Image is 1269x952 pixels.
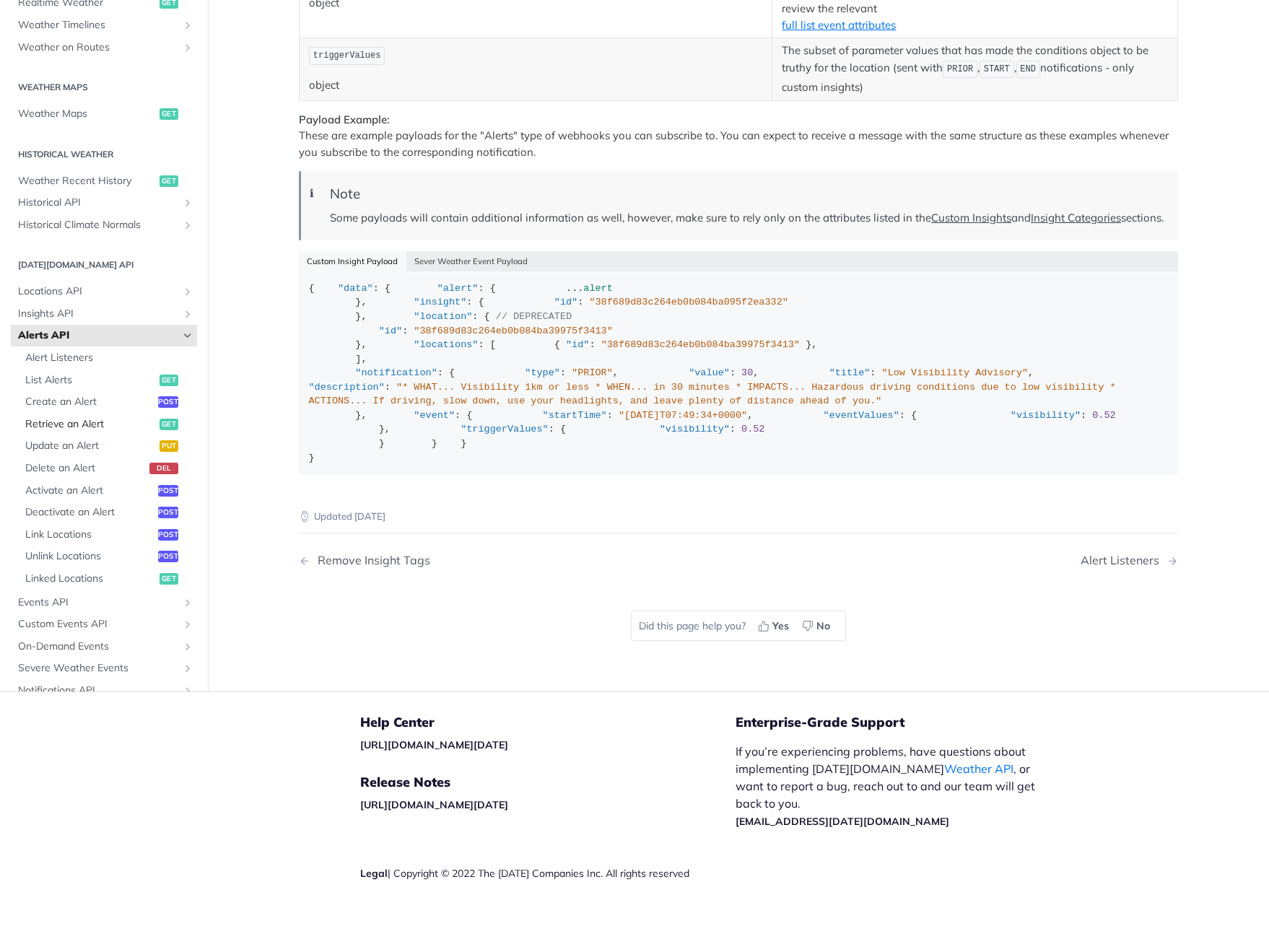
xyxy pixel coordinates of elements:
[158,507,178,519] span: post
[25,506,154,520] span: Deactivate an Alert
[25,440,156,454] span: Update an Alert
[11,170,197,192] a: Weather Recent Historyget
[25,550,154,564] span: Unlink Locations
[931,211,1011,224] a: Custom Insights
[360,867,388,880] a: Legal
[18,458,197,479] a: Delete an Alertdel
[309,382,1122,407] span: "* WHAT... Visibility 1km or less * WHEN... in 30 minutes * IMPACTS... Hazardous driving conditio...
[824,410,899,421] span: "eventValues"
[18,480,197,502] a: Activate an Alertpost
[182,641,193,652] button: Show subpages for On-Demand Events
[299,554,676,567] a: Previous Page: Remove Insight Tags
[360,866,736,881] div: | Copyright © 2022 The [DATE] Companies Inc. All rights reserved
[18,347,197,369] a: Alert Listeners
[299,539,1178,582] nav: Pagination Controls
[160,175,178,187] span: get
[160,573,178,585] span: get
[160,419,178,430] span: get
[158,529,178,541] span: post
[1020,64,1036,74] span: END
[11,259,197,272] h2: [DATE][DOMAIN_NAME] API
[310,185,314,202] span: ℹ
[741,367,753,378] span: 30
[18,392,197,414] a: Create an Alertpost
[1081,554,1166,567] div: Alert Listeners
[11,192,197,214] a: Historical APIShow subpages for Historical API
[543,410,607,421] span: "startTime"
[299,510,1178,524] p: Updated [DATE]
[525,367,560,378] span: "type"
[182,219,193,231] button: Show subpages for Historical Climate Normals
[11,658,197,680] a: Severe Weather EventsShow subpages for Severe Weather Events
[309,77,762,94] p: object
[829,367,871,378] span: "title"
[182,597,193,608] button: Show subpages for Events API
[589,297,788,307] span: "38f689d83c264eb0b084ba095f2ea332"
[182,663,193,675] button: Show subpages for Severe Weather Events
[782,18,896,32] a: full list event attributes
[299,112,1178,161] p: These are example payloads for the "Alerts" type of webhooks you can subscribe to. You can expect...
[11,148,197,161] h2: Historical Weather
[182,308,193,320] button: Show subpages for Insights API
[330,185,1164,202] div: Note
[736,815,949,828] a: [EMAIL_ADDRESS][DATE][DOMAIN_NAME]
[11,281,197,303] a: Locations APIShow subpages for Locations API
[496,311,572,322] span: // DEPRECATED
[25,396,154,410] span: Create an Alert
[182,197,193,209] button: Show subpages for Historical API
[25,373,156,388] span: List Alerts
[160,441,178,453] span: put
[984,64,1010,74] span: START
[18,502,197,524] a: Deactivate an Alertpost
[18,662,178,676] span: Severe Weather Events
[619,410,747,421] span: "[DATE]T07:49:34+0000"
[25,528,154,542] span: Link Locations
[18,18,178,32] span: Weather Timelines
[631,611,846,641] div: Did this page help you?
[18,196,178,210] span: Historical API
[360,714,736,731] h5: Help Center
[360,798,508,811] a: [URL][DOMAIN_NAME][DATE]
[11,214,197,236] a: Historical Climate NormalsShow subpages for Historical Climate Normals
[414,297,466,307] span: "insight"
[18,107,156,121] span: Weather Maps
[414,326,612,336] span: "38f689d83c264eb0b084ba39975f3413"
[11,680,197,702] a: Notifications APIShow subpages for Notifications API
[18,218,178,232] span: Historical Climate Normals
[182,19,193,31] button: Show subpages for Weather Timelines
[25,351,193,365] span: Alert Listeners
[360,738,508,751] a: [URL][DOMAIN_NAME][DATE]
[309,281,1169,465] div: { : { : { }, : { : }, : { : }, : [ { : }, ], : { : , : , : , : }, : { : , : { : }, : { : } } } }
[11,613,197,635] a: Custom Events APIShow subpages for Custom Events API
[11,303,197,325] a: Insights APIShow subpages for Insights API
[1011,410,1081,421] span: "visibility"
[18,595,178,610] span: Events API
[18,285,178,300] span: Locations API
[160,108,178,120] span: get
[379,326,402,336] span: "id"
[355,367,437,378] span: "notification"
[299,113,390,126] strong: Payload Example:
[18,329,178,344] span: Alerts API
[11,592,197,613] a: Events APIShow subpages for Events API
[25,484,154,498] span: Activate an Alert
[338,283,373,294] span: "data"
[414,311,472,322] span: "location"
[944,761,1013,776] a: Weather API
[11,81,197,94] h2: Weather Maps
[660,424,730,434] span: "visibility"
[25,572,156,586] span: Linked Locations
[149,463,178,474] span: del
[736,714,1073,731] h5: Enterprise-Grade Support
[741,424,764,434] span: 0.52
[18,174,156,188] span: Weather Recent History
[1092,410,1115,421] span: 0.52
[25,417,156,432] span: Retrieve an Alert
[25,461,146,476] span: Delete an Alert
[182,287,193,298] button: Show subpages for Locations API
[772,619,789,634] span: Yes
[18,684,178,698] span: Notifications API
[18,524,197,546] a: Link Locationspost
[18,414,197,435] a: Retrieve an Alertget
[18,617,178,632] span: Custom Events API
